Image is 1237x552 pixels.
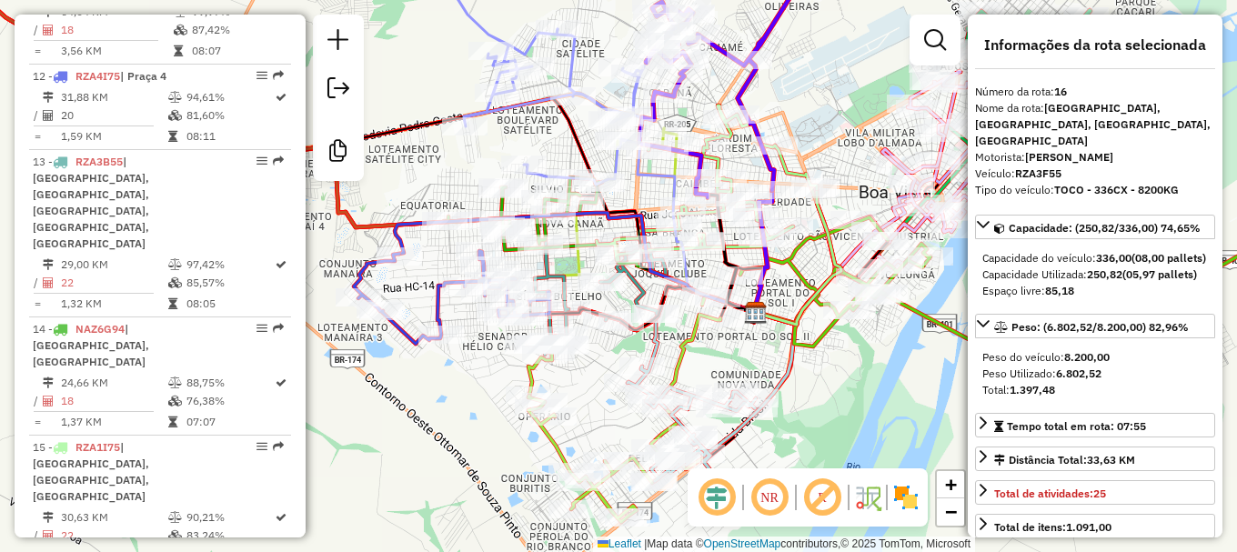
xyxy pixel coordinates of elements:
i: Distância Total [43,92,54,103]
td: 3,56 KM [60,42,173,60]
a: Total de atividades:25 [975,480,1215,505]
i: % de utilização da cubagem [168,277,182,288]
div: Veículo: [975,166,1215,182]
strong: 6.802,52 [1056,366,1101,380]
i: Total de Atividades [43,110,54,121]
strong: (05,97 pallets) [1122,267,1197,281]
img: Exibir/Ocultar setores [891,483,920,512]
strong: (08,00 pallets) [1131,251,1206,265]
strong: TOCO - 336CX - 8200KG [1054,183,1179,196]
strong: 336,00 [1096,251,1131,265]
td: 94,61% [186,88,274,106]
td: 22 [60,274,167,292]
i: % de utilização do peso [168,377,182,388]
td: 24,66 KM [60,374,167,392]
a: Exportar sessão [320,70,357,111]
strong: 1.091,00 [1066,520,1111,534]
a: OpenStreetMap [704,537,781,550]
i: % de utilização da cubagem [168,530,182,541]
td: 07:07 [186,413,274,431]
i: Distância Total [43,512,54,523]
div: Número da rota: [975,84,1215,100]
span: + [945,473,957,496]
td: 31,88 KM [60,88,167,106]
td: 18 [60,21,173,39]
td: / [33,21,42,39]
i: Rota otimizada [276,512,287,523]
td: 87,42% [191,21,283,39]
a: Total de itens:1.091,00 [975,514,1215,538]
a: Peso: (6.802,52/8.200,00) 82,96% [975,314,1215,338]
strong: 8.200,00 [1064,350,1110,364]
span: Peso do veículo: [982,350,1110,364]
td: 29,00 KM [60,256,167,274]
div: Peso Utilizado: [982,366,1208,382]
div: Capacidade do veículo: [982,250,1208,266]
div: Capacidade Utilizada: [982,266,1208,283]
i: Rota otimizada [276,259,287,270]
div: Tipo do veículo: [975,182,1215,198]
h4: Informações da rota selecionada [975,36,1215,54]
span: 33,63 KM [1087,453,1135,467]
a: Zoom in [937,471,964,498]
td: = [33,127,42,146]
span: RZA4I75 [75,69,120,83]
td: 18 [60,392,167,410]
i: % de utilização do peso [168,259,182,270]
span: | [644,537,647,550]
i: % de utilização da cubagem [174,25,187,35]
td: 08:05 [186,295,274,313]
strong: 25 [1093,487,1106,500]
em: Opções [256,70,267,81]
div: Total: [982,382,1208,398]
span: 13 - [33,155,149,250]
span: Total de atividades: [994,487,1106,500]
a: Criar modelo [320,133,357,174]
td: 08:11 [186,127,274,146]
a: Leaflet [598,537,641,550]
a: Tempo total em rota: 07:55 [975,413,1215,437]
i: % de utilização da cubagem [168,110,182,121]
strong: 1.397,48 [1010,383,1055,396]
a: Exibir filtros [917,22,953,58]
i: Total de Atividades [43,396,54,406]
td: = [33,42,42,60]
span: NAZ6G94 [75,322,125,336]
span: RZA3B55 [75,155,123,168]
td: 1,59 KM [60,127,167,146]
div: Capacidade: (250,82/336,00) 74,65% [975,243,1215,306]
i: Total de Atividades [43,530,54,541]
em: Rota exportada [273,441,284,452]
i: Distância Total [43,377,54,388]
i: % de utilização do peso [168,512,182,523]
strong: 16 [1054,85,1067,98]
img: Amascol - Boa Vista [744,301,768,325]
span: Ocultar NR [748,476,791,519]
span: 14 - [33,322,149,368]
em: Rota exportada [273,70,284,81]
span: | Praça 4 [120,69,166,83]
em: Rota exportada [273,156,284,166]
td: / [33,106,42,125]
i: Distância Total [43,259,54,270]
span: Tempo total em rota: 07:55 [1007,419,1146,433]
strong: [PERSON_NAME] [1025,150,1113,164]
em: Opções [256,441,267,452]
div: Nome da rota: [975,100,1215,149]
i: Tempo total em rota [168,417,177,427]
i: Total de Atividades [43,277,54,288]
strong: RZA3F55 [1015,166,1061,180]
strong: 250,82 [1087,267,1122,281]
strong: 85,18 [1045,284,1074,297]
span: − [945,500,957,523]
td: = [33,295,42,313]
span: 15 - [33,440,149,503]
a: Distância Total:33,63 KM [975,447,1215,471]
span: Peso: (6.802,52/8.200,00) 82,96% [1011,320,1189,334]
td: 76,38% [186,392,274,410]
div: Total de itens: [994,519,1111,536]
td: 22 [60,527,167,545]
i: Total de Atividades [43,25,54,35]
span: Capacidade: (250,82/336,00) 74,65% [1009,221,1201,235]
i: Tempo total em rota [168,298,177,309]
